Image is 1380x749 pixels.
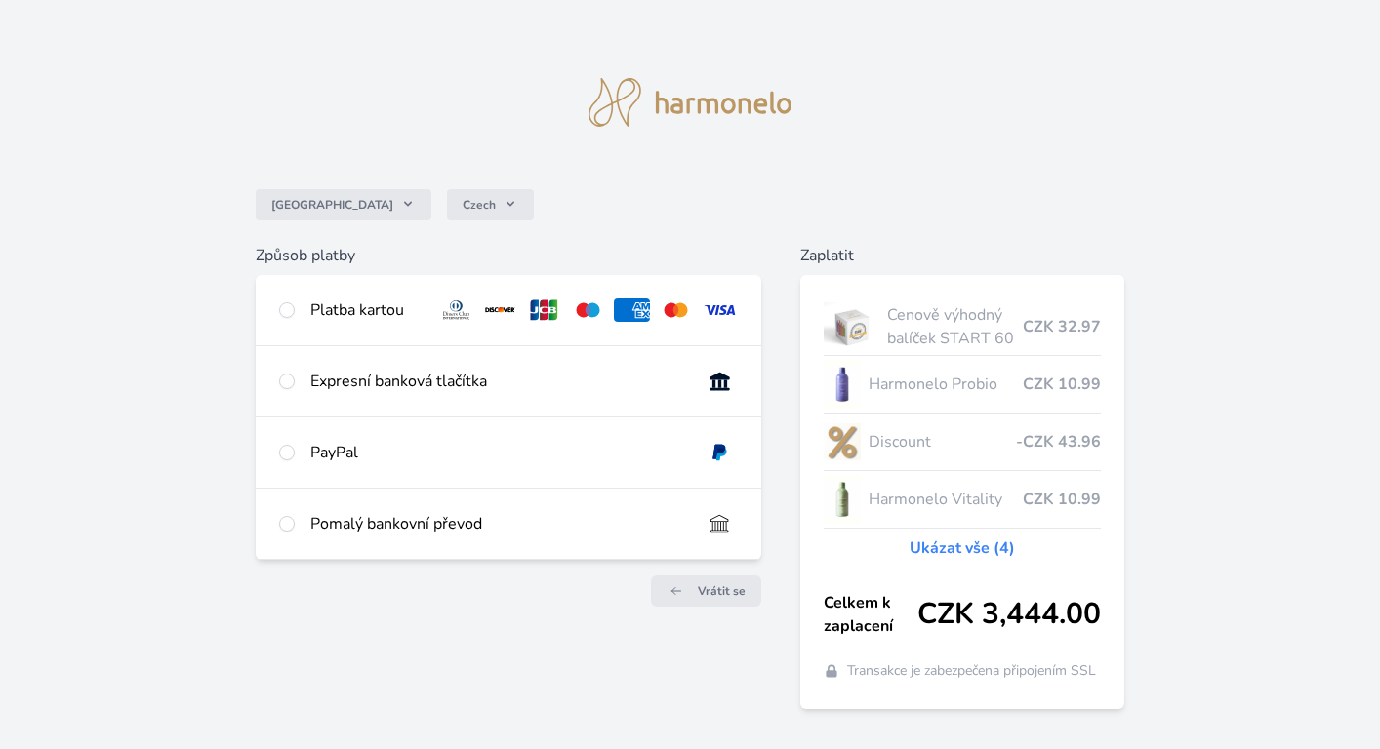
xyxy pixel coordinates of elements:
[869,430,1016,453] span: Discount
[614,298,650,322] img: amex.svg
[702,298,738,322] img: visa.svg
[438,298,474,322] img: diners.svg
[1023,373,1101,396] span: CZK 10.99
[482,298,518,322] img: discover.svg
[800,244,1124,267] h6: Zaplatit
[256,189,431,220] button: [GEOGRAPHIC_DATA]
[702,370,738,393] img: onlineBanking_CZ.svg
[917,597,1101,632] span: CZK 3,444.00
[1016,430,1101,453] span: -CZK 43.96
[869,373,1023,396] span: Harmonelo Probio
[271,197,393,213] span: [GEOGRAPHIC_DATA]
[310,512,686,535] div: Pomalý bankovní převod
[910,536,1015,560] a: Ukázat vše (4)
[698,583,746,599] span: Vrátit se
[658,298,694,322] img: mc.svg
[824,475,861,524] img: CLEAN_VITALITY_se_stinem_x-lo.jpg
[1023,488,1101,511] span: CZK 10.99
[310,441,686,464] div: PayPal
[824,360,861,409] img: CLEAN_PROBIO_se_stinem_x-lo.jpg
[1023,315,1101,338] span: CZK 32.97
[824,591,917,638] span: Celkem k zaplacení
[310,370,686,393] div: Expresní banková tlačítka
[447,189,534,220] button: Czech
[824,417,861,466] img: discount-lo.png
[702,512,738,535] img: bankTransfer_IBAN.svg
[526,298,562,322] img: jcb.svg
[589,78,791,127] img: logo.svg
[869,488,1023,511] span: Harmonelo Vitality
[702,441,738,464] img: paypal.svg
[570,298,606,322] img: maestro.svg
[847,661,1096,681] span: Transakce je zabezpečena připojením SSL
[887,303,1023,350] span: Cenově výhodný balíček START 60
[463,197,496,213] span: Czech
[310,298,423,322] div: Platba kartou
[824,302,879,351] img: start.jpg
[256,244,761,267] h6: Způsob platby
[651,575,761,607] a: Vrátit se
